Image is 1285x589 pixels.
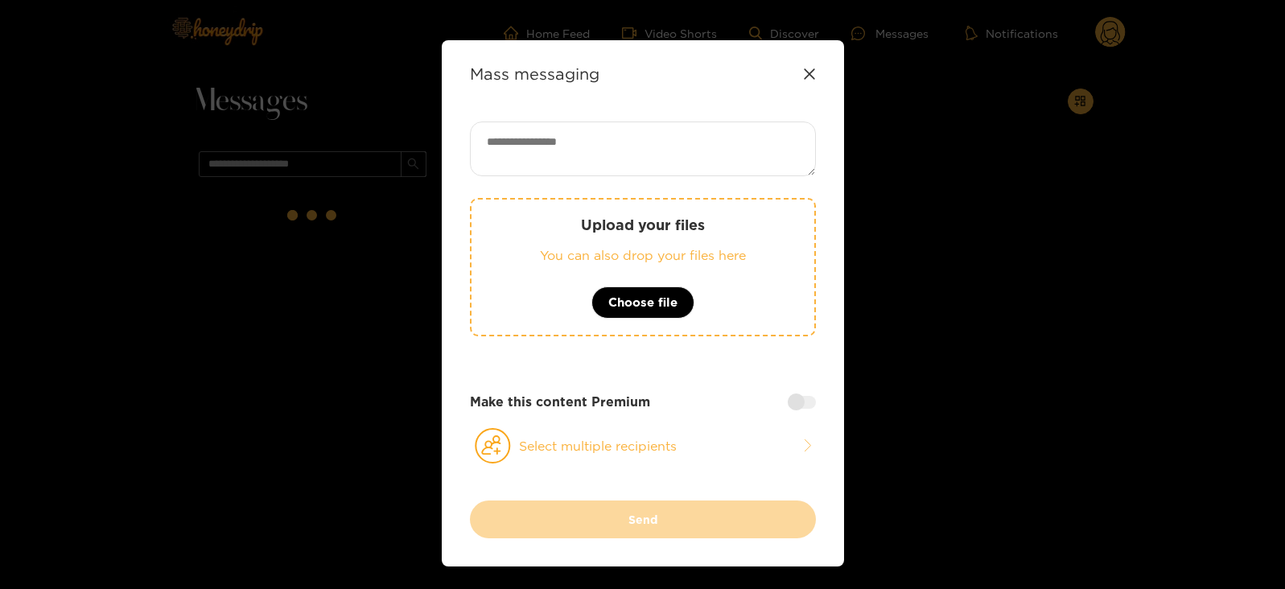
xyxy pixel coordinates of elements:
[504,246,782,265] p: You can also drop your files here
[470,427,816,464] button: Select multiple recipients
[470,500,816,538] button: Send
[608,293,678,312] span: Choose file
[470,64,599,83] strong: Mass messaging
[504,216,782,234] p: Upload your files
[591,286,694,319] button: Choose file
[470,393,650,411] strong: Make this content Premium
